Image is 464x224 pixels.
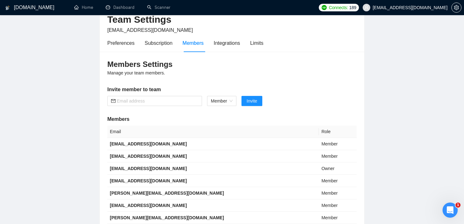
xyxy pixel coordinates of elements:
[107,27,193,33] span: [EMAIL_ADDRESS][DOMAIN_NAME]
[110,215,224,220] b: [PERSON_NAME][EMAIL_ADDRESS][DOMAIN_NAME]
[110,191,224,196] b: [PERSON_NAME][EMAIL_ADDRESS][DOMAIN_NAME]
[455,203,461,208] span: 1
[452,5,461,10] span: setting
[211,96,233,106] span: Member
[107,13,357,26] h2: Team Settings
[451,3,461,13] button: setting
[349,4,356,11] span: 189
[319,212,357,224] td: Member
[443,203,458,218] iframe: Intercom live chat
[364,5,369,10] span: user
[107,86,357,93] h5: Invite member to team
[451,5,461,10] a: setting
[319,126,357,138] th: Role
[319,162,357,175] td: Owner
[111,99,116,103] span: mail
[214,39,240,47] div: Integrations
[250,39,264,47] div: Limits
[5,3,10,13] img: logo
[110,166,187,171] b: [EMAIL_ADDRESS][DOMAIN_NAME]
[117,97,198,104] input: Email address
[74,5,93,10] a: homeHome
[247,97,257,104] span: Invite
[319,187,357,199] td: Member
[106,5,134,10] a: dashboardDashboard
[319,199,357,212] td: Member
[110,141,187,146] b: [EMAIL_ADDRESS][DOMAIN_NAME]
[107,70,165,75] span: Manage your team members.
[145,39,172,47] div: Subscription
[107,126,319,138] th: Email
[110,178,187,183] b: [EMAIL_ADDRESS][DOMAIN_NAME]
[319,175,357,187] td: Member
[329,4,348,11] span: Connects:
[319,138,357,150] td: Member
[319,150,357,162] td: Member
[107,59,357,69] h3: Members Settings
[182,39,204,47] div: Members
[107,39,134,47] div: Preferences
[241,96,262,106] button: Invite
[322,5,327,10] img: upwork-logo.png
[107,115,357,123] h5: Members
[147,5,170,10] a: searchScanner
[110,203,187,208] b: [EMAIL_ADDRESS][DOMAIN_NAME]
[110,154,187,159] b: [EMAIL_ADDRESS][DOMAIN_NAME]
